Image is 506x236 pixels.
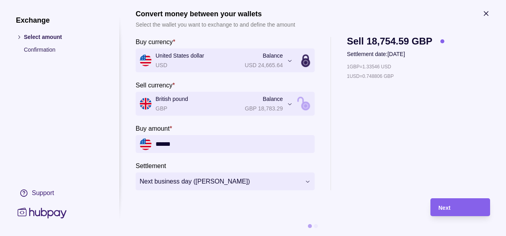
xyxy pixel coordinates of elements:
label: Buy amount [136,124,172,133]
span: Sell 18,754.59 GBP [347,37,432,46]
p: Sell currency [136,82,172,89]
h1: Exchange [16,16,103,25]
input: amount [156,135,311,153]
label: Sell currency [136,80,175,90]
span: Next [438,205,450,211]
p: Buy amount [136,125,169,132]
label: Buy currency [136,37,175,46]
p: Select amount [24,33,103,41]
div: Support [32,189,54,197]
p: Select the wallet you want to exchange to and define the amount [136,20,295,29]
p: Settlement [136,162,166,169]
label: Settlement [136,161,166,170]
p: 1 USD = 0.748806 GBP [347,72,394,81]
p: Settlement date: [DATE] [347,50,444,58]
p: Confirmation [24,45,103,54]
p: 1 GBP = 1.33546 USD [347,62,391,71]
img: us [140,138,152,150]
a: Support [16,185,103,201]
p: Buy currency [136,39,173,45]
h1: Convert money between your wallets [136,10,295,18]
button: Next [430,198,490,216]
